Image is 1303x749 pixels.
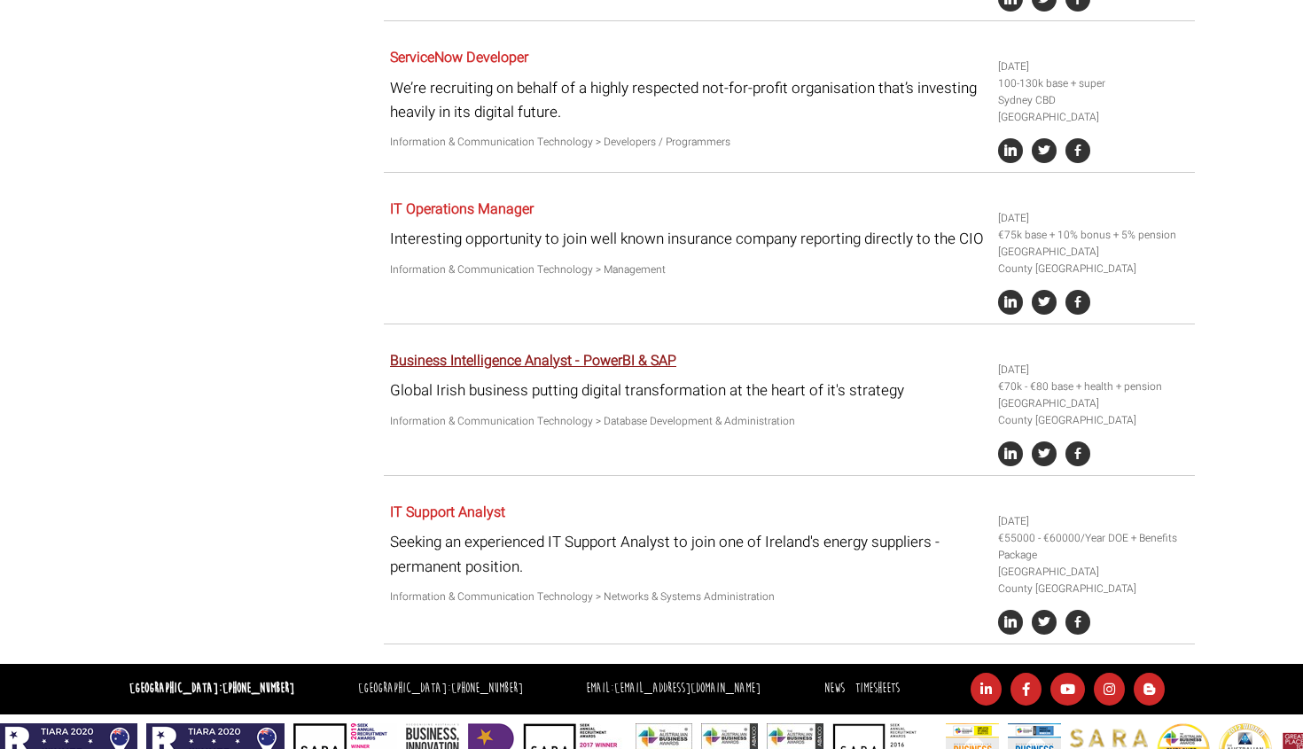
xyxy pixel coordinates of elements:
[390,199,534,220] a: IT Operations Manager
[354,676,527,702] li: [GEOGRAPHIC_DATA]:
[998,513,1188,530] li: [DATE]
[390,134,985,151] p: Information & Communication Technology > Developers / Programmers
[614,680,761,697] a: [EMAIL_ADDRESS][DOMAIN_NAME]
[998,564,1188,597] li: [GEOGRAPHIC_DATA] County [GEOGRAPHIC_DATA]
[998,378,1188,395] li: €70k - €80 base + health + pension
[222,680,294,697] a: [PHONE_NUMBER]
[998,227,1188,244] li: €75k base + 10% bonus + 5% pension
[390,76,985,124] p: We’re recruiting on behalf of a highly respected not-for-profit organisation that’s investing hea...
[998,395,1188,429] li: [GEOGRAPHIC_DATA] County [GEOGRAPHIC_DATA]
[390,350,676,371] a: Business Intelligence Analyst - PowerBI & SAP
[390,47,528,68] a: ServiceNow Developer
[998,75,1188,92] li: 100-130k base + super
[998,362,1188,378] li: [DATE]
[581,676,765,702] li: Email:
[390,378,985,402] p: Global Irish business putting digital transformation at the heart of it's strategy
[390,413,985,430] p: Information & Communication Technology > Database Development & Administration
[390,227,985,251] p: Interesting opportunity to join well known insurance company reporting directly to the CIO
[390,261,985,278] p: Information & Communication Technology > Management
[390,589,985,605] p: Information & Communication Technology > Networks & Systems Administration
[451,680,523,697] a: [PHONE_NUMBER]
[390,530,985,578] p: Seeking an experienced IT Support Analyst to join one of Ireland's energy suppliers - permanent p...
[998,59,1188,75] li: [DATE]
[390,502,505,523] a: IT Support Analyst
[998,244,1188,277] li: [GEOGRAPHIC_DATA] County [GEOGRAPHIC_DATA]
[998,530,1188,564] li: €55000 - €60000/Year DOE + Benefits Package
[129,680,294,697] strong: [GEOGRAPHIC_DATA]:
[998,210,1188,227] li: [DATE]
[998,92,1188,126] li: Sydney CBD [GEOGRAPHIC_DATA]
[824,680,845,697] a: News
[855,680,900,697] a: Timesheets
